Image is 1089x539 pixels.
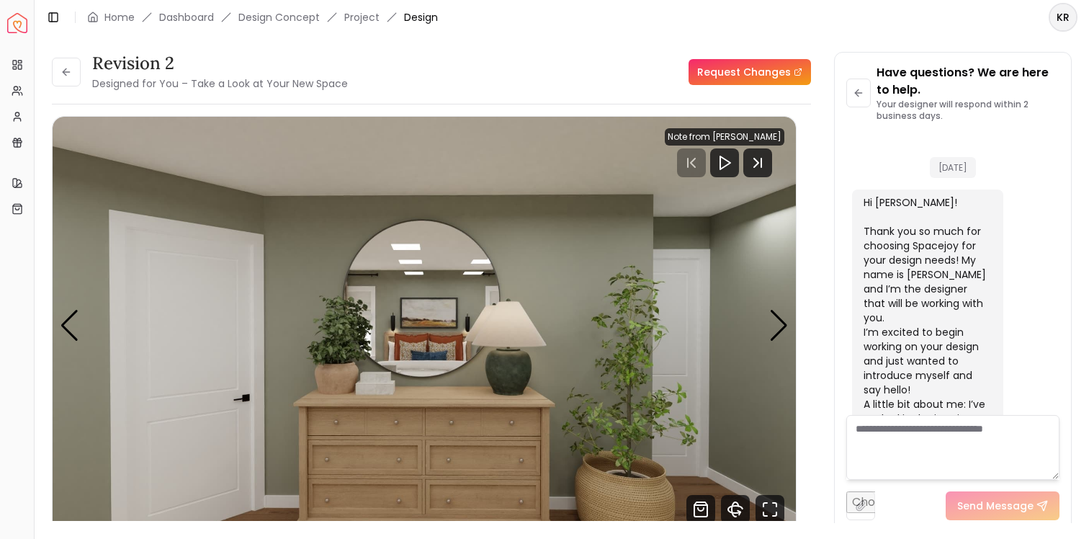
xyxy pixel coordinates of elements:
[743,148,772,177] svg: Next Track
[92,52,348,75] h3: Revision 2
[87,10,438,24] nav: breadcrumb
[238,10,320,24] li: Design Concept
[7,13,27,33] img: Spacejoy Logo
[689,59,811,85] a: Request Changes
[721,495,750,524] svg: 360 View
[344,10,380,24] a: Project
[60,310,79,342] div: Previous slide
[1050,4,1076,30] span: KR
[769,310,789,342] div: Next slide
[92,76,348,91] small: Designed for You – Take a Look at Your New Space
[53,117,796,535] div: 4 / 4
[104,10,135,24] a: Home
[1049,3,1077,32] button: KR
[716,154,733,171] svg: Play
[930,157,976,178] span: [DATE]
[877,99,1059,122] p: Your designer will respond within 2 business days.
[53,117,796,535] img: Design Render 1
[877,64,1059,99] p: Have questions? We are here to help.
[404,10,438,24] span: Design
[686,495,715,524] svg: Shop Products from this design
[7,13,27,33] a: Spacejoy
[53,117,796,535] div: Carousel
[159,10,214,24] a: Dashboard
[665,128,784,146] div: Note from [PERSON_NAME]
[756,495,784,524] svg: Fullscreen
